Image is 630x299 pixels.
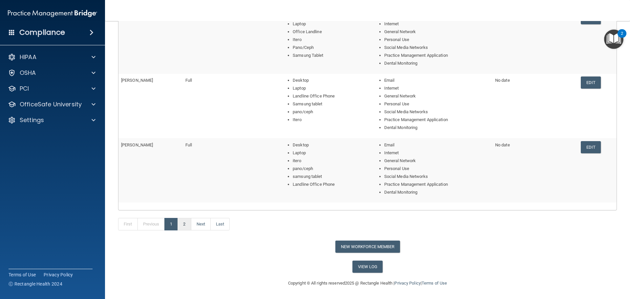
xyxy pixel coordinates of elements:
[8,85,95,93] a: PCI
[384,116,490,124] li: Practice Management Application
[178,218,191,230] a: 2
[293,149,366,157] li: Laptop
[44,271,73,278] a: Privacy Policy
[164,218,178,230] a: 1
[384,157,490,165] li: General Network
[137,218,165,230] a: Previous
[495,78,510,83] span: No date
[384,108,490,116] li: Social Media Networks
[293,84,366,92] li: Laptop
[121,142,153,147] span: [PERSON_NAME]
[384,188,490,196] li: Dental Monitoring
[8,53,95,61] a: HIPAA
[185,142,192,147] span: Full
[293,76,366,84] li: Desktop
[384,28,490,36] li: General Network
[352,261,383,273] a: View Log
[384,124,490,132] li: Dental Monitoring
[20,85,29,93] p: PCI
[384,100,490,108] li: Personal Use
[293,92,366,100] li: Landline Office Phone
[293,157,366,165] li: itero
[293,116,366,124] li: Itero
[8,100,95,108] a: OfficeSafe University
[9,281,62,287] span: Ⓒ Rectangle Health 2024
[604,30,623,49] button: Open Resource Center, 2 new notifications
[19,28,65,37] h4: Compliance
[210,218,230,230] a: Last
[20,116,44,124] p: Settings
[293,52,366,59] li: Samsung Tablet
[384,20,490,28] li: Internet
[384,52,490,59] li: Practice Management Application
[394,281,420,286] a: Privacy Policy
[384,36,490,44] li: Personal Use
[293,141,366,149] li: Desktop
[384,149,490,157] li: Internet
[191,218,211,230] a: Next
[335,241,400,253] button: New Workforce Member
[384,59,490,67] li: Dental Monitoring
[384,44,490,52] li: Social Media Networks
[293,44,366,52] li: Pano/Ceph
[293,181,366,188] li: Landline Office Phone
[293,108,366,116] li: pano/ceph
[9,271,36,278] a: Terms of Use
[118,218,138,230] a: First
[384,181,490,188] li: Practice Management Application
[293,100,366,108] li: Samsung tablet
[422,281,447,286] a: Terms of Use
[293,165,366,173] li: pano/ceph
[248,273,487,294] div: Copyright © All rights reserved 2025 @ Rectangle Health | |
[384,84,490,92] li: Internet
[384,92,490,100] li: General Network
[8,7,97,20] img: PMB logo
[495,142,510,147] span: No date
[293,28,366,36] li: Office Landline
[384,76,490,84] li: Email
[185,78,192,83] span: Full
[20,100,82,108] p: OfficeSafe University
[581,76,601,89] a: Edit
[621,33,623,42] div: 2
[293,36,366,44] li: Itero
[293,20,366,28] li: Laptop
[384,141,490,149] li: Email
[121,78,153,83] span: [PERSON_NAME]
[20,53,36,61] p: HIPAA
[581,141,601,153] a: Edit
[293,173,366,181] li: samsung tablet
[20,69,36,77] p: OSHA
[384,173,490,181] li: Social Media Networks
[8,69,95,77] a: OSHA
[8,116,95,124] a: Settings
[384,165,490,173] li: Personal Use
[516,252,622,279] iframe: Drift Widget Chat Controller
